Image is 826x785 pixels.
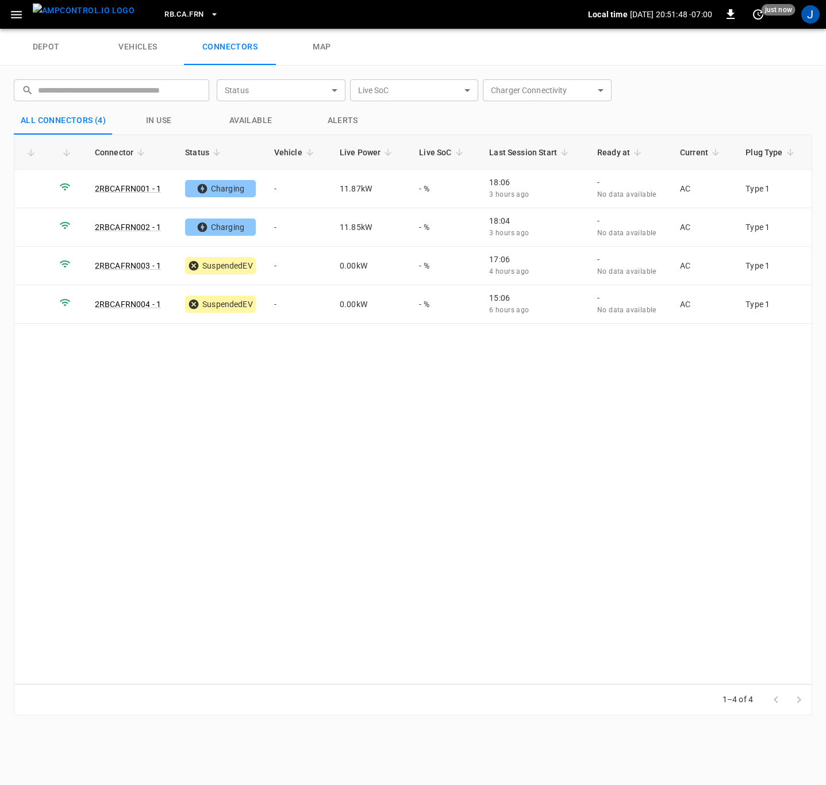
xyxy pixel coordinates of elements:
td: AC [671,285,736,324]
div: SuspendedEV [185,296,256,313]
td: - % [410,170,480,208]
a: 2RBCAFRN002 - 1 [95,223,161,232]
span: RB.CA.FRN [164,8,203,21]
p: - [597,215,662,227]
span: Status [185,145,224,159]
span: Plug Type [746,145,797,159]
td: 11.87 kW [331,170,410,208]
td: 0.00 kW [331,285,410,324]
span: No data available [597,190,656,198]
td: AC [671,247,736,285]
td: AC [671,208,736,247]
div: Charging [185,180,256,197]
p: 15:06 [489,292,579,304]
td: Type 1 [736,285,812,324]
td: - [265,247,331,285]
p: 1–4 of 4 [723,694,753,705]
td: AC [671,170,736,208]
span: 4 hours ago [489,267,529,275]
span: 6 hours ago [489,306,529,314]
td: - % [410,285,480,324]
span: Last Session Start [489,145,572,159]
span: No data available [597,306,656,314]
img: ampcontrol.io logo [33,3,135,18]
td: Type 1 [736,247,812,285]
span: Live Power [340,145,396,159]
td: Type 1 [736,170,812,208]
div: Charging [185,219,256,236]
td: - [265,170,331,208]
a: map [276,29,368,66]
td: - % [410,247,480,285]
button: set refresh interval [749,5,767,24]
button: RB.CA.FRN [160,3,223,26]
td: - % [410,208,480,247]
td: - [265,285,331,324]
p: 17:06 [489,254,579,265]
td: Type 1 [736,208,812,247]
p: Local time [588,9,628,20]
a: 2RBCAFRN001 - 1 [95,184,161,193]
td: 11.85 kW [331,208,410,247]
a: 2RBCAFRN004 - 1 [95,300,161,309]
span: Current [680,145,723,159]
span: Live SoC [419,145,466,159]
a: 2RBCAFRN003 - 1 [95,261,161,270]
div: SuspendedEV [185,257,256,274]
p: [DATE] 20:51:48 -07:00 [630,9,712,20]
p: - [597,254,662,265]
span: Connector [95,145,148,159]
p: 18:06 [489,177,579,188]
button: Alerts [297,107,389,135]
span: 3 hours ago [489,190,529,198]
a: vehicles [92,29,184,66]
p: - [597,177,662,188]
td: 0.00 kW [331,247,410,285]
div: profile-icon [801,5,820,24]
p: - [597,292,662,304]
span: No data available [597,229,656,237]
span: Ready at [597,145,645,159]
a: connectors [184,29,276,66]
p: 18:04 [489,215,579,227]
td: - [265,208,331,247]
span: Vehicle [274,145,317,159]
button: in use [113,107,205,135]
button: All Connectors (4) [14,107,113,135]
button: Available [205,107,297,135]
span: 3 hours ago [489,229,529,237]
span: No data available [597,267,656,275]
span: just now [762,4,796,16]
